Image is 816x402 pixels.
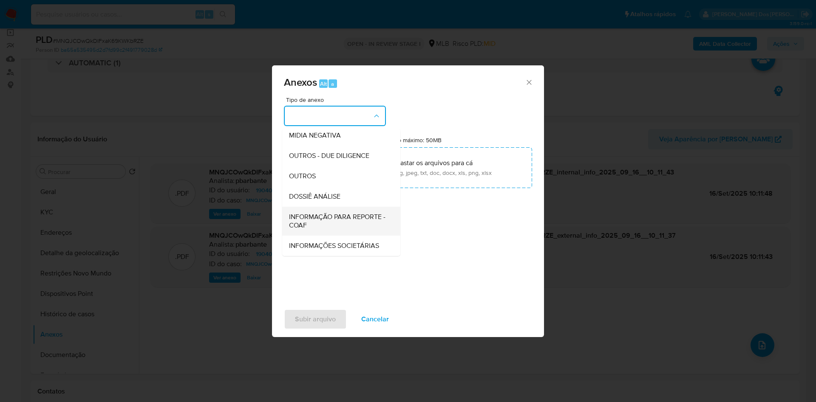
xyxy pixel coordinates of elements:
span: INFORMAÇÕES SOCIETÁRIAS [289,242,379,250]
span: MIDIA NEGATIVA [289,131,341,140]
span: Cancelar [361,310,389,329]
span: Anexos [284,75,317,90]
span: a [331,80,334,88]
span: Tipo de anexo [286,97,388,103]
span: OUTROS [289,172,316,180]
label: Tamanho máximo: 50MB [377,136,442,144]
span: INFORMAÇÃO PARA REPORTE - COAF [289,213,388,230]
button: Cancelar [350,309,400,329]
ul: Tipo de anexo [282,23,400,256]
span: DOSSIÊ ANÁLISE [289,192,340,201]
button: Fechar [525,78,533,86]
span: Alt [320,80,327,88]
span: OUTROS - DUE DILIGENCE [289,152,369,160]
